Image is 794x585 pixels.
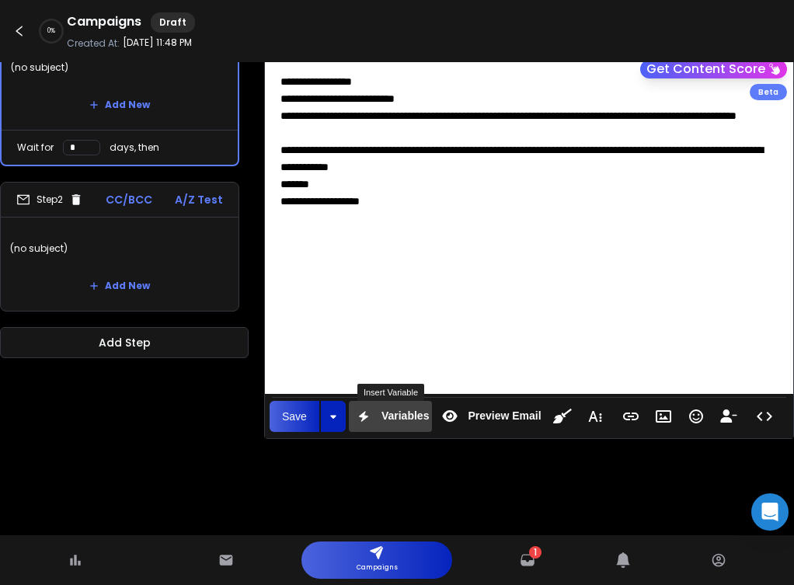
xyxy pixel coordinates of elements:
[151,12,195,33] div: Draft
[649,401,678,432] button: Insert Image (⌘P)
[77,270,162,301] button: Add New
[435,401,544,432] button: Preview Email
[751,493,789,531] div: Open Intercom Messenger
[67,37,120,50] p: Created At:
[357,560,398,576] p: Campaigns
[357,384,424,401] div: Insert Variable
[67,12,141,33] h1: Campaigns
[378,409,433,423] span: Variables
[534,546,537,559] span: 1
[110,141,159,154] p: days, then
[10,227,229,270] p: (no subject)
[11,46,228,89] p: (no subject)
[123,37,192,49] p: [DATE] 11:48 PM
[640,60,787,78] button: Get Content Score
[681,401,711,432] button: Emoticons
[77,89,162,120] button: Add New
[548,401,577,432] button: Clean HTML
[750,84,787,100] div: Beta
[616,401,646,432] button: Insert Link (⌘K)
[106,192,152,207] p: CC/BCC
[17,141,54,154] p: Wait for
[580,401,610,432] button: More Text
[349,401,433,432] button: Variables
[750,401,779,432] button: Code View
[16,193,83,207] div: Step 2
[270,401,319,432] button: Save
[520,552,535,568] a: 1
[47,26,55,36] p: 0 %
[175,192,223,207] p: A/Z Test
[714,401,744,432] button: Insert Unsubscribe Link
[465,409,544,423] span: Preview Email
